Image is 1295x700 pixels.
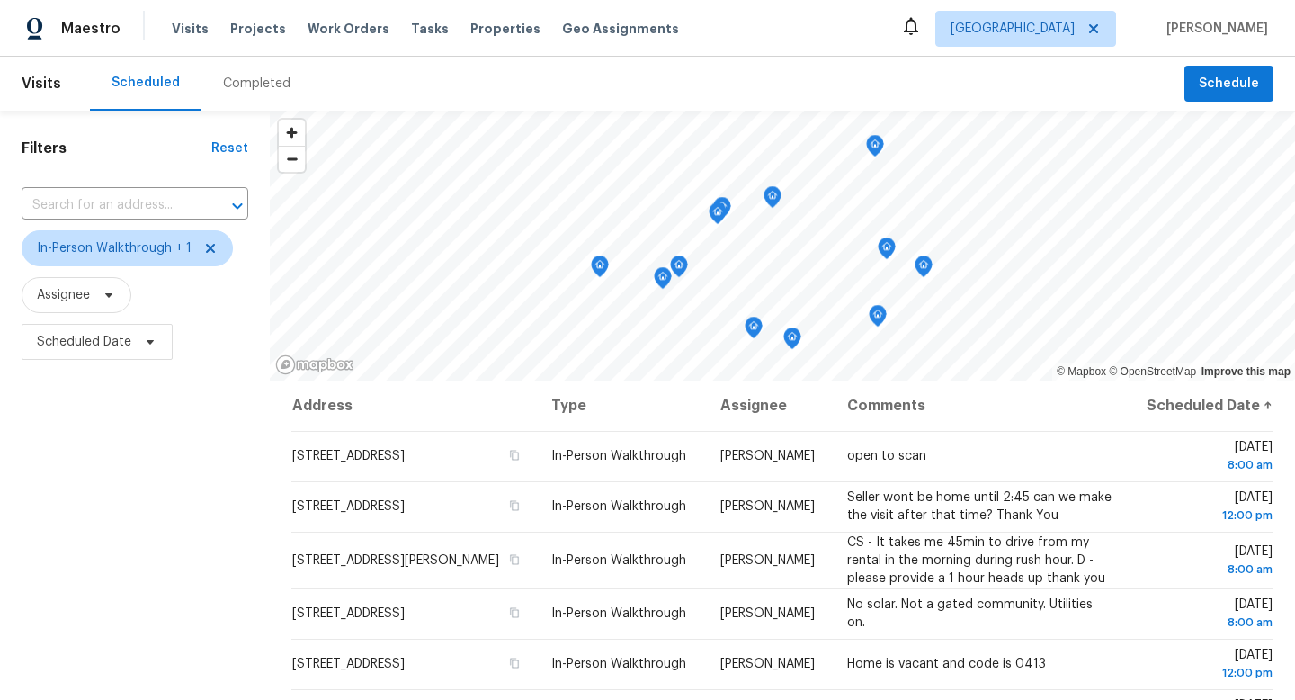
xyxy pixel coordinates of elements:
span: CS - It takes me 45min to drive from my rental in the morning during rush hour. D - please provid... [847,536,1105,585]
button: Schedule [1184,66,1273,103]
span: [PERSON_NAME] [720,658,815,670]
div: Reset [211,139,248,157]
span: [STREET_ADDRESS] [292,658,405,670]
span: In-Person Walkthrough [551,450,686,462]
span: [STREET_ADDRESS] [292,500,405,513]
span: In-Person Walkthrough [551,554,686,567]
span: [PERSON_NAME] [720,450,815,462]
span: [DATE] [1142,545,1273,579]
button: Copy Address [506,552,522,568]
div: 8:00 am [1142,456,1273,474]
th: Type [537,381,706,431]
span: In-Person Walkthrough [551,607,686,620]
span: No solar. Not a gated community. Utilities on. [847,598,1093,629]
div: Map marker [709,202,727,230]
div: 12:00 pm [1142,507,1273,525]
div: Map marker [866,135,884,163]
th: Address [291,381,537,431]
span: Maestro [61,20,121,38]
th: Comments [833,381,1128,431]
span: In-Person Walkthrough [551,658,686,670]
div: Map marker [915,256,933,283]
input: Search for an address... [22,192,198,220]
span: In-Person Walkthrough [551,500,686,513]
button: Copy Address [506,605,522,621]
span: [PERSON_NAME] [1159,20,1268,38]
span: [DATE] [1142,491,1273,525]
a: Mapbox homepage [275,354,354,375]
span: [DATE] [1142,649,1273,682]
a: Mapbox [1057,365,1106,378]
div: Scheduled [112,74,180,92]
th: Assignee [706,381,833,431]
div: Map marker [745,317,763,345]
button: Open [225,193,250,219]
div: 8:00 am [1142,561,1273,579]
span: Projects [230,20,286,38]
h1: Filters [22,139,211,157]
a: OpenStreetMap [1109,365,1196,378]
span: Tasks [411,22,449,35]
th: Scheduled Date ↑ [1128,381,1273,431]
button: Copy Address [506,655,522,671]
div: Map marker [591,256,609,283]
div: Map marker [783,328,801,355]
span: [STREET_ADDRESS] [292,450,405,462]
span: [STREET_ADDRESS][PERSON_NAME] [292,554,499,567]
button: Zoom out [279,146,305,172]
div: Map marker [878,238,896,265]
div: Map marker [869,305,887,333]
a: Improve this map [1201,365,1291,378]
span: open to scan [847,450,926,462]
div: 8:00 am [1142,614,1273,632]
span: [DATE] [1142,441,1273,474]
span: [DATE] [1142,598,1273,632]
span: Zoom out [279,147,305,172]
div: 12:00 pm [1142,664,1273,682]
span: Assignee [37,286,90,304]
span: [PERSON_NAME] [720,500,815,513]
span: [PERSON_NAME] [720,554,815,567]
span: [GEOGRAPHIC_DATA] [951,20,1075,38]
div: Map marker [654,267,672,295]
span: Schedule [1199,73,1259,95]
canvas: Map [270,111,1295,381]
span: Geo Assignments [562,20,679,38]
span: Home is vacant and code is 0413 [847,658,1046,670]
button: Zoom in [279,120,305,146]
span: [STREET_ADDRESS] [292,607,405,620]
span: Visits [172,20,209,38]
span: Scheduled Date [37,333,131,351]
span: Work Orders [308,20,389,38]
span: Properties [470,20,540,38]
div: Map marker [670,256,688,283]
span: [PERSON_NAME] [720,607,815,620]
div: Completed [223,75,290,93]
span: Visits [22,64,61,103]
div: Map marker [764,186,781,214]
div: Map marker [713,197,731,225]
span: In-Person Walkthrough + 1 [37,239,192,257]
span: Seller wont be home until 2:45 can we make the visit after that time? Thank You [847,491,1112,522]
button: Copy Address [506,498,522,514]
